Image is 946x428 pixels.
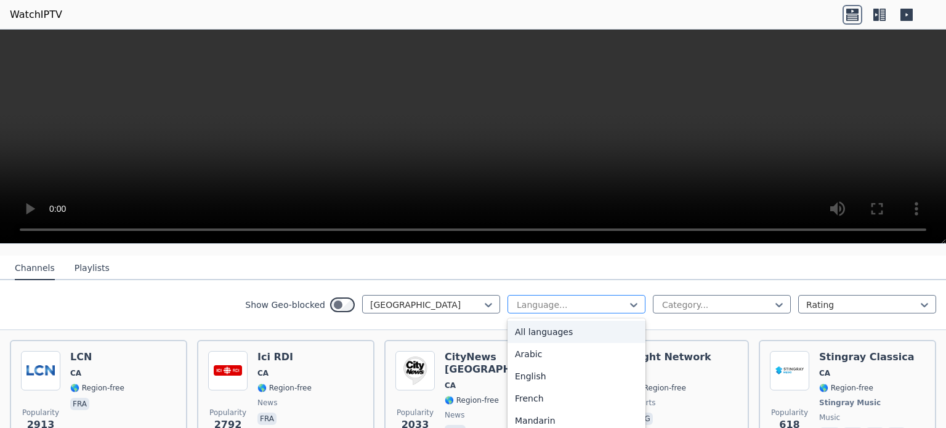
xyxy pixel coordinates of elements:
span: Stingray Music [819,398,881,408]
h6: Fight Network [632,351,711,363]
h6: Ici RDI [257,351,312,363]
p: fra [70,398,89,410]
span: 🌎 Region-free [445,395,499,405]
div: French [507,387,645,410]
img: LCN [21,351,60,390]
span: Popularity [209,408,246,418]
span: news [445,410,464,420]
button: Playlists [75,257,110,280]
span: CA [445,381,456,390]
img: Ici RDI [208,351,248,390]
div: Arabic [507,343,645,365]
button: Channels [15,257,55,280]
span: CA [819,368,830,378]
span: 🌎 Region-free [819,383,873,393]
div: English [507,365,645,387]
img: Stingray Classica [770,351,809,390]
span: Popularity [397,408,434,418]
span: Popularity [22,408,59,418]
span: CA [257,368,269,378]
span: 🌎 Region-free [70,383,124,393]
h6: CityNews [GEOGRAPHIC_DATA] [445,351,551,376]
p: fra [257,413,277,425]
span: 🌎 Region-free [632,383,686,393]
span: music [819,413,840,422]
span: news [257,398,277,408]
span: Popularity [771,408,808,418]
h6: Stingray Classica [819,351,915,363]
a: WatchIPTV [10,7,62,22]
img: CityNews Toronto [395,351,435,390]
h6: LCN [70,351,124,363]
label: Show Geo-blocked [245,299,325,311]
span: CA [70,368,81,378]
div: All languages [507,321,645,343]
span: 🌎 Region-free [257,383,312,393]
